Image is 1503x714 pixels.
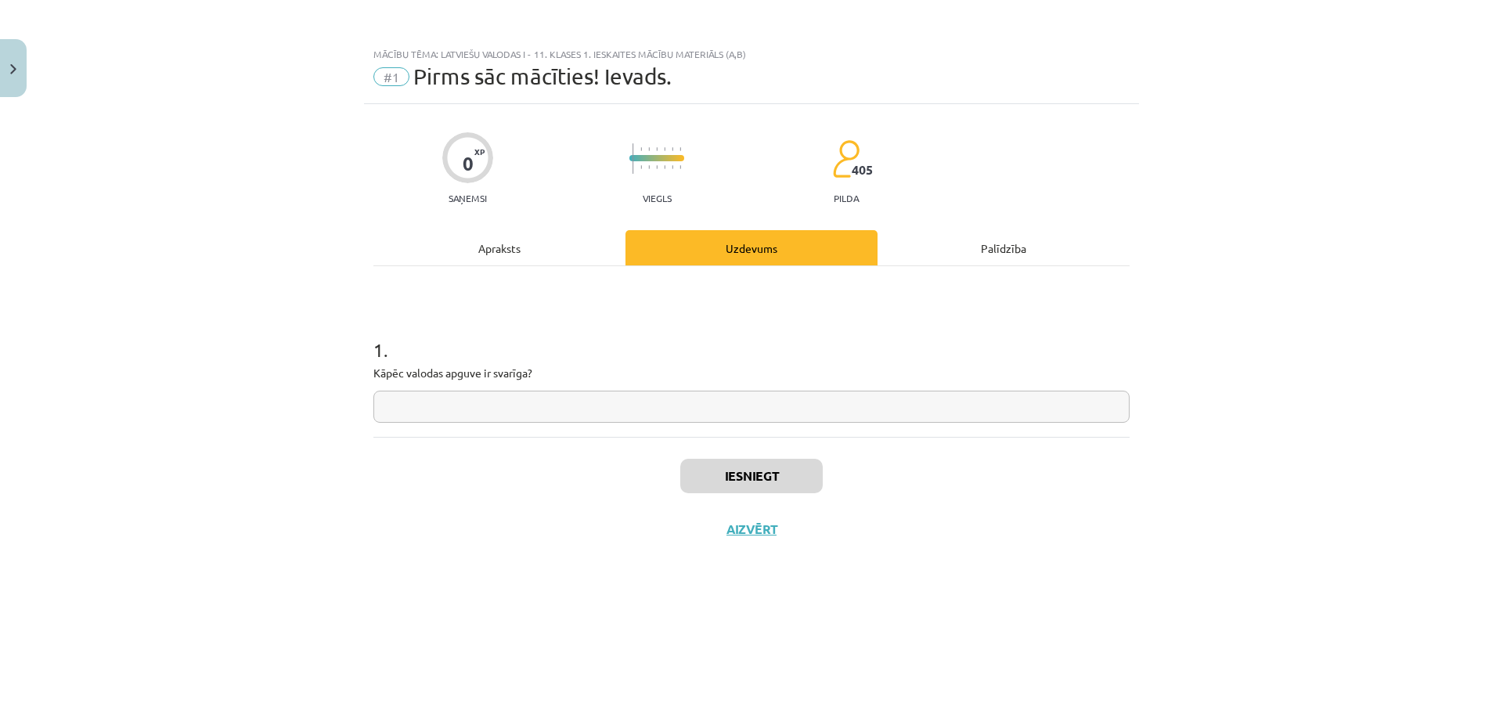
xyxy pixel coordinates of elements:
[373,67,409,86] span: #1
[672,147,673,151] img: icon-short-line-57e1e144782c952c97e751825c79c345078a6d821885a25fce030b3d8c18986b.svg
[463,153,474,175] div: 0
[679,147,681,151] img: icon-short-line-57e1e144782c952c97e751825c79c345078a6d821885a25fce030b3d8c18986b.svg
[413,63,672,89] span: Pirms sāc mācīties! Ievads.
[878,230,1130,265] div: Palīdzība
[643,193,672,204] p: Viegls
[656,147,658,151] img: icon-short-line-57e1e144782c952c97e751825c79c345078a6d821885a25fce030b3d8c18986b.svg
[722,521,781,537] button: Aizvērt
[672,165,673,169] img: icon-short-line-57e1e144782c952c97e751825c79c345078a6d821885a25fce030b3d8c18986b.svg
[679,165,681,169] img: icon-short-line-57e1e144782c952c97e751825c79c345078a6d821885a25fce030b3d8c18986b.svg
[373,312,1130,360] h1: 1 .
[633,143,634,174] img: icon-long-line-d9ea69661e0d244f92f715978eff75569469978d946b2353a9bb055b3ed8787d.svg
[442,193,493,204] p: Saņemsi
[373,230,625,265] div: Apraksts
[648,147,650,151] img: icon-short-line-57e1e144782c952c97e751825c79c345078a6d821885a25fce030b3d8c18986b.svg
[852,163,873,177] span: 405
[664,165,665,169] img: icon-short-line-57e1e144782c952c97e751825c79c345078a6d821885a25fce030b3d8c18986b.svg
[832,139,860,178] img: students-c634bb4e5e11cddfef0936a35e636f08e4e9abd3cc4e673bd6f9a4125e45ecb1.svg
[373,365,1130,381] p: Kāpēc valodas apguve ir svarīga?
[474,147,485,156] span: XP
[10,64,16,74] img: icon-close-lesson-0947bae3869378f0d4975bcd49f059093ad1ed9edebbc8119c70593378902aed.svg
[373,49,1130,59] div: Mācību tēma: Latviešu valodas i - 11. klases 1. ieskaites mācību materiāls (a,b)
[680,459,823,493] button: Iesniegt
[648,165,650,169] img: icon-short-line-57e1e144782c952c97e751825c79c345078a6d821885a25fce030b3d8c18986b.svg
[625,230,878,265] div: Uzdevums
[834,193,859,204] p: pilda
[664,147,665,151] img: icon-short-line-57e1e144782c952c97e751825c79c345078a6d821885a25fce030b3d8c18986b.svg
[640,147,642,151] img: icon-short-line-57e1e144782c952c97e751825c79c345078a6d821885a25fce030b3d8c18986b.svg
[656,165,658,169] img: icon-short-line-57e1e144782c952c97e751825c79c345078a6d821885a25fce030b3d8c18986b.svg
[640,165,642,169] img: icon-short-line-57e1e144782c952c97e751825c79c345078a6d821885a25fce030b3d8c18986b.svg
